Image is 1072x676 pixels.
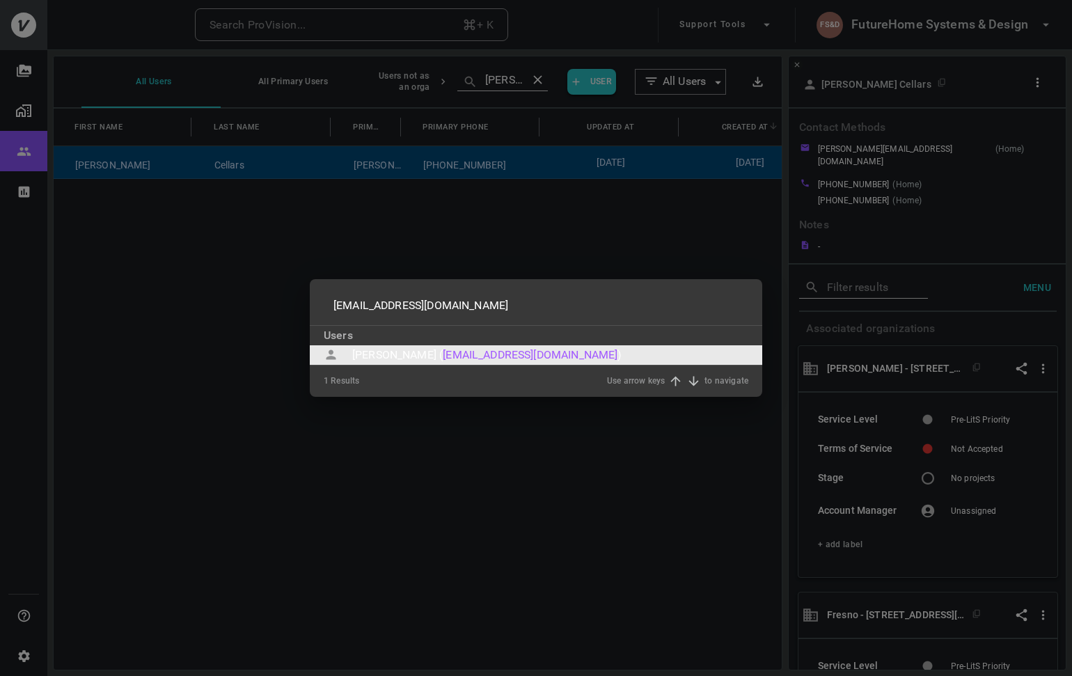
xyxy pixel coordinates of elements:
[617,347,622,363] div: )
[443,347,617,363] div: [EMAIL_ADDRESS][DOMAIN_NAME]
[607,374,665,388] div: Use arrow keys
[324,365,359,397] div: 1 Results
[324,286,748,325] input: Search ProVision...
[310,326,762,345] div: Users
[704,374,748,388] div: to navigate
[352,347,443,363] div: [PERSON_NAME] (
